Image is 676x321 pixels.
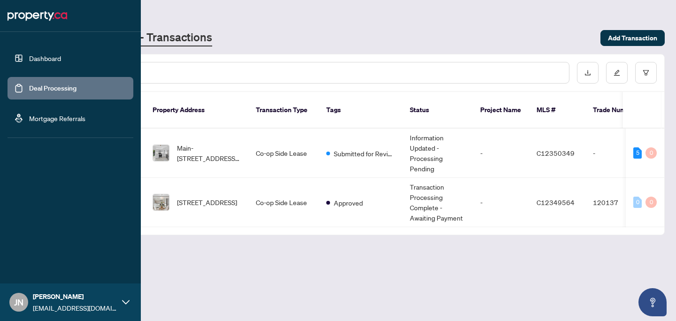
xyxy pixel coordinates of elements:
[14,296,23,309] span: JN
[614,69,620,76] span: edit
[529,92,585,129] th: MLS #
[638,288,667,316] button: Open asap
[29,114,85,122] a: Mortgage Referrals
[577,62,599,84] button: download
[633,147,642,159] div: 5
[177,143,241,163] span: Main-[STREET_ADDRESS][PERSON_NAME]
[606,62,628,84] button: edit
[645,147,657,159] div: 0
[402,178,473,227] td: Transaction Processing Complete - Awaiting Payment
[177,197,237,207] span: [STREET_ADDRESS]
[248,92,319,129] th: Transaction Type
[8,8,67,23] img: logo
[402,129,473,178] td: Information Updated - Processing Pending
[248,129,319,178] td: Co-op Side Lease
[585,178,651,227] td: 120137
[153,145,169,161] img: thumbnail-img
[145,92,248,129] th: Property Address
[645,197,657,208] div: 0
[29,54,61,62] a: Dashboard
[33,291,117,302] span: [PERSON_NAME]
[248,178,319,227] td: Co-op Side Lease
[585,129,651,178] td: -
[608,31,657,46] span: Add Transaction
[473,92,529,129] th: Project Name
[537,198,575,206] span: C12349564
[537,149,575,157] span: C12350349
[473,178,529,227] td: -
[402,92,473,129] th: Status
[334,198,363,208] span: Approved
[633,197,642,208] div: 0
[635,62,657,84] button: filter
[643,69,649,76] span: filter
[319,92,402,129] th: Tags
[334,148,395,159] span: Submitted for Review
[29,84,77,92] a: Deal Processing
[473,129,529,178] td: -
[33,303,117,313] span: [EMAIL_ADDRESS][DOMAIN_NAME]
[153,194,169,210] img: thumbnail-img
[600,30,665,46] button: Add Transaction
[584,69,591,76] span: download
[585,92,651,129] th: Trade Number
